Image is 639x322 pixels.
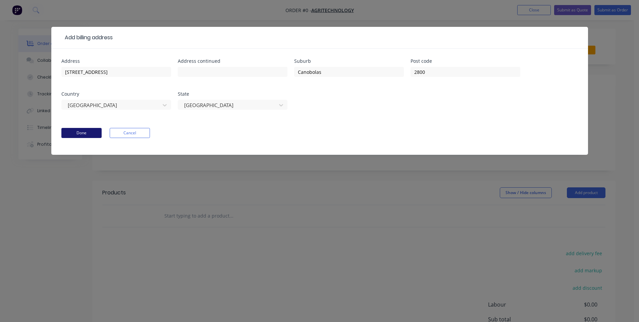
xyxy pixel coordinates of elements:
div: Country [61,92,171,96]
button: Cancel [110,128,150,138]
div: Suburb [294,59,404,63]
div: Address continued [178,59,287,63]
div: Post code [411,59,520,63]
div: State [178,92,287,96]
div: Add billing address [61,34,113,42]
button: Done [61,128,102,138]
div: Address [61,59,171,63]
